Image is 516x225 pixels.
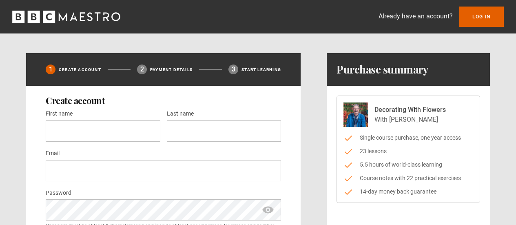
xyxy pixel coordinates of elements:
[337,63,428,76] h1: Purchase summary
[46,149,60,158] label: Email
[228,65,238,74] div: 3
[46,188,71,198] label: Password
[379,11,453,21] p: Already have an account?
[343,160,473,169] li: 5.5 hours of world-class learning
[374,115,446,125] p: With [PERSON_NAME]
[59,67,101,73] p: Create Account
[46,96,281,105] h2: Create account
[150,67,193,73] p: Payment details
[167,109,194,119] label: Last name
[261,199,275,221] span: show password
[459,7,504,27] a: Log In
[343,134,473,142] li: Single course purchase, one year access
[46,65,55,74] div: 1
[374,105,446,115] p: Decorating With Flowers
[12,11,120,23] svg: BBC Maestro
[343,174,473,183] li: Course notes with 22 practical exercises
[343,147,473,156] li: 23 lessons
[343,187,473,196] li: 14-day money back guarantee
[46,109,73,119] label: First name
[137,65,147,74] div: 2
[241,67,281,73] p: Start learning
